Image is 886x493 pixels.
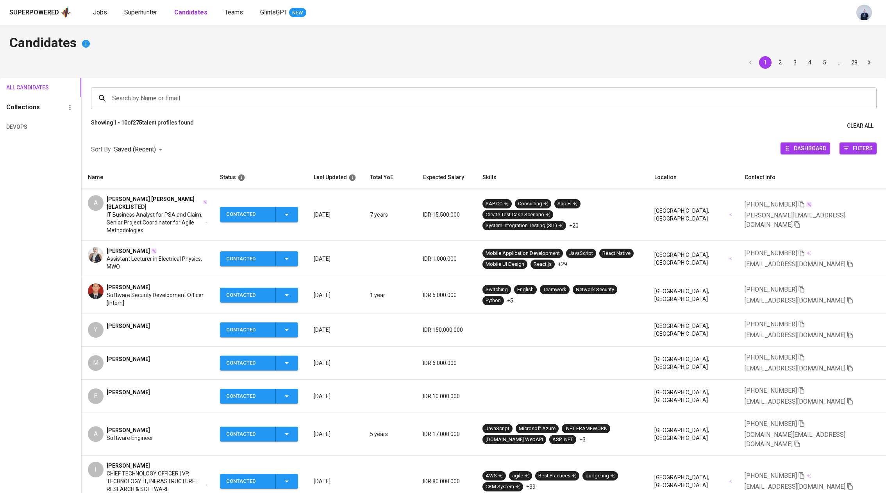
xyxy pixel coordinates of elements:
b: 275 [133,119,142,126]
div: Consulting [518,200,548,208]
div: Mobile Application Development [486,250,560,257]
a: Teams [225,8,245,18]
div: System Integration Testing (SIT) [486,222,563,230]
span: [PERSON_NAME] [107,283,150,291]
button: Go to page 28 [848,56,861,69]
div: Create Test Case Scenario [486,211,550,219]
p: Sort By [91,145,111,154]
p: IDR 6.000.000 [423,359,470,367]
div: JavaScript [569,250,593,257]
p: IDR 1.000.000 [423,255,470,263]
p: IDR 10.000.000 [423,392,470,400]
div: … [833,59,846,66]
span: DevOps [6,122,41,132]
button: Contacted [220,427,298,442]
span: Assistant Lecturer in Electrical Physics, MWO [107,255,207,271]
span: [PERSON_NAME] [107,355,150,363]
div: React.js [534,261,552,268]
span: [PHONE_NUMBER] [745,320,797,328]
div: agile [512,472,529,480]
button: Contacted [220,474,298,489]
span: [PHONE_NUMBER] [745,201,797,208]
button: Go to next page [863,56,875,69]
button: Contacted [220,288,298,303]
span: [PERSON_NAME] [107,462,150,470]
div: Contacted [226,356,269,371]
div: Sap Fi [557,200,577,208]
nav: pagination navigation [743,56,877,69]
p: IDR 80.000.000 [423,477,470,485]
div: .NET FRAMEWORK [565,425,607,432]
span: [PHONE_NUMBER] [745,472,797,479]
div: Teamwork [543,286,566,294]
p: +39 [526,483,536,491]
h4: Candidates [9,34,877,53]
div: Contacted [226,427,269,442]
span: Jobs [93,9,107,16]
span: [PHONE_NUMBER] [745,286,797,293]
span: GlintsGPT [260,9,288,16]
span: [EMAIL_ADDRESS][DOMAIN_NAME] [745,483,845,490]
span: [PHONE_NUMBER] [745,387,797,394]
span: Filters [853,143,873,153]
div: [GEOGRAPHIC_DATA], [GEOGRAPHIC_DATA] [654,207,732,222]
div: CRM System [486,483,520,491]
th: Skills [476,166,648,189]
span: [PHONE_NUMBER] [745,354,797,361]
span: Dashboard [794,143,826,153]
button: Contacted [220,356,298,371]
span: [EMAIL_ADDRESS][DOMAIN_NAME] [745,297,845,304]
button: Filters [840,142,877,154]
div: Superpowered [9,8,59,17]
th: Total YoE [364,166,417,189]
img: magic_wand.svg [203,200,207,205]
span: [EMAIL_ADDRESS][DOMAIN_NAME] [745,365,845,372]
button: page 1 [759,56,772,69]
p: [DATE] [314,477,357,485]
div: [GEOGRAPHIC_DATA], [GEOGRAPHIC_DATA] [654,355,732,371]
div: Saved (Recent) [114,142,165,157]
a: Candidates [174,8,209,18]
span: [PERSON_NAME] [PERSON_NAME] [BLACKLISTED] [107,195,202,211]
span: All Candidates [6,83,41,93]
div: English [517,286,534,294]
div: E [88,388,104,404]
span: Software Engineer [107,434,153,442]
button: Go to page 3 [789,56,801,69]
div: Switching [486,286,508,294]
span: [PERSON_NAME] [107,388,150,396]
span: IT Business Analyst for PSA and Claim, Senior Project Coordinator for Agile Methodologies [107,211,204,234]
div: JavaScript [486,425,509,432]
button: Contacted [220,251,298,267]
div: SAP CO [486,200,509,208]
span: [EMAIL_ADDRESS][DOMAIN_NAME] [745,398,845,405]
div: Contacted [226,474,269,489]
img: annisa@glints.com [856,5,872,20]
p: [DATE] [314,430,357,438]
div: [GEOGRAPHIC_DATA], [GEOGRAPHIC_DATA] [654,287,732,303]
p: IDR 17.000.000 [423,430,470,438]
button: Contacted [220,389,298,404]
div: [GEOGRAPHIC_DATA], [GEOGRAPHIC_DATA] [654,251,732,267]
a: Jobs [93,8,109,18]
img: 11f0ae0d4831a293e9bb190c01e20950.png [88,247,104,263]
th: Expected Salary [417,166,476,189]
img: app logo [61,7,71,18]
p: [DATE] [314,211,357,219]
p: +29 [558,260,567,268]
img: magic_wand.svg [806,201,812,208]
div: I [88,462,104,477]
button: Dashboard [781,142,830,154]
span: [PHONE_NUMBER] [745,249,797,257]
b: 1 - 10 [113,119,127,126]
span: [DOMAIN_NAME][EMAIL_ADDRESS][DOMAIN_NAME] [745,431,845,448]
h6: Collections [6,102,40,113]
p: IDR 150.000.000 [423,326,470,334]
p: 1 year [370,291,411,299]
span: Teams [225,9,243,16]
div: Contacted [226,322,269,338]
span: [PERSON_NAME] [107,322,150,330]
div: [DOMAIN_NAME] WebAPI [486,436,543,443]
div: Contacted [226,288,269,303]
div: Y [88,322,104,338]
